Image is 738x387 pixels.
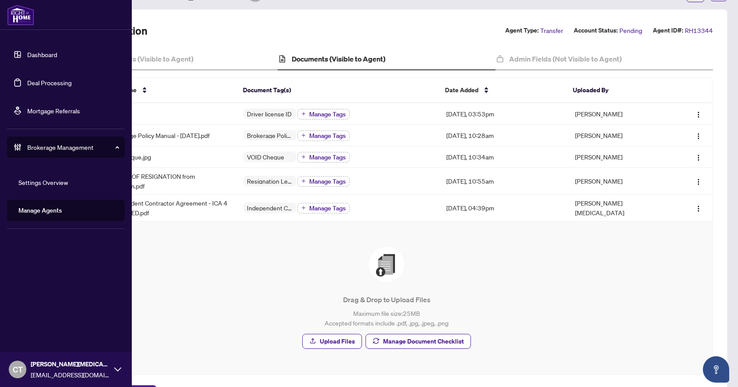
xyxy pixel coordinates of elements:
[297,109,350,119] button: Manage Tags
[78,308,695,328] p: Maximum file size: 25 MB Accepted formats include .pdf, .jpg, .jpeg, .png
[108,198,229,217] span: Independent Contractor Agreement - ICA 4 EXECUTED.pdf
[309,111,346,117] span: Manage Tags
[685,25,713,36] span: RH13344
[365,334,471,349] button: Manage Document Checklist
[509,54,622,64] h4: Admin Fields (Not Visible to Agent)
[383,334,464,348] span: Manage Document Checklist
[236,78,438,103] th: Document Tag(s)
[438,78,566,103] th: Date Added
[439,146,568,168] td: [DATE], 10:34am
[691,174,705,188] button: Logo
[568,103,669,125] td: [PERSON_NAME]
[445,85,478,95] span: Date Added
[71,232,702,364] span: File UploadDrag & Drop to Upload FilesMaximum file size:25MBAccepted formats include .pdf, .jpg, ...
[31,359,110,369] span: [PERSON_NAME][MEDICAL_DATA]
[695,205,702,212] img: Logo
[301,133,306,137] span: plus
[703,356,729,383] button: Open asap
[301,206,306,210] span: plus
[31,370,110,380] span: [EMAIL_ADDRESS][DOMAIN_NAME]
[78,294,695,305] p: Drag & Drop to Upload Files
[568,125,669,146] td: [PERSON_NAME]
[297,130,350,141] button: Manage Tags
[369,247,404,282] img: File Upload
[292,54,385,64] h4: Documents (Visible to Agent)
[691,150,705,164] button: Logo
[297,203,350,213] button: Manage Tags
[18,206,62,214] a: Manage Agents
[302,334,362,349] button: Upload Files
[27,142,119,152] span: Brokerage Management
[243,111,295,117] span: Driver license ID
[695,178,702,185] img: Logo
[7,4,34,25] img: logo
[297,176,350,187] button: Manage Tags
[695,154,702,161] img: Logo
[301,155,306,159] span: plus
[309,133,346,139] span: Manage Tags
[297,152,350,163] button: Manage Tags
[27,79,72,87] a: Deal Processing
[653,25,683,36] label: Agent ID#:
[691,128,705,142] button: Logo
[439,125,568,146] td: [DATE], 10:28am
[73,54,193,64] h4: Agent Profile Fields (Visible to Agent)
[691,107,705,121] button: Logo
[309,154,346,160] span: Manage Tags
[243,205,296,211] span: Independent Contractor Agreement
[301,112,306,116] span: plus
[574,25,618,36] label: Account Status:
[568,146,669,168] td: [PERSON_NAME]
[243,132,296,138] span: Brokerage Policy Manual
[568,168,669,195] td: [PERSON_NAME]
[439,195,568,221] td: [DATE], 04:39pm
[27,51,57,58] a: Dashboard
[566,78,667,103] th: Uploaded By
[309,205,346,211] span: Manage Tags
[320,334,355,348] span: Upload Files
[309,178,346,184] span: Manage Tags
[243,154,288,160] span: VOID Cheque
[301,179,306,183] span: plus
[101,78,236,103] th: File Name
[691,201,705,215] button: Logo
[13,363,23,376] span: CT
[568,195,669,221] td: [PERSON_NAME][MEDICAL_DATA]
[695,111,702,118] img: Logo
[439,168,568,195] td: [DATE], 10:55am
[619,25,642,36] span: Pending
[108,130,210,140] span: Brokerage Policy Manual - [DATE].pdf
[505,25,539,36] label: Agent Type:
[108,171,229,191] span: LETTER OF RESIGNATION from Cubecom.pdf
[540,25,563,36] span: Transfer
[695,133,702,140] img: Logo
[243,178,296,184] span: Resignation Letter (From previous Brokerage)
[18,178,68,186] a: Settings Overview
[439,103,568,125] td: [DATE], 03:53pm
[27,107,80,115] a: Mortgage Referrals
